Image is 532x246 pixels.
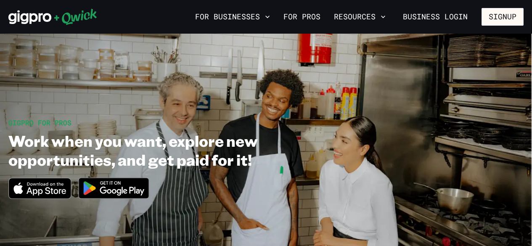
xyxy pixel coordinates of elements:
h1: Work when you want, explore new opportunities, and get paid for it! [8,131,318,169]
img: Get it on Google Play [73,172,155,204]
button: Resources [331,10,389,24]
span: GIGPRO FOR PROS [8,118,71,127]
button: For Businesses [192,10,273,24]
a: For Pros [280,10,324,24]
a: Business Login [396,8,475,26]
button: Signup [482,8,524,26]
a: Download on the App Store [8,192,71,201]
